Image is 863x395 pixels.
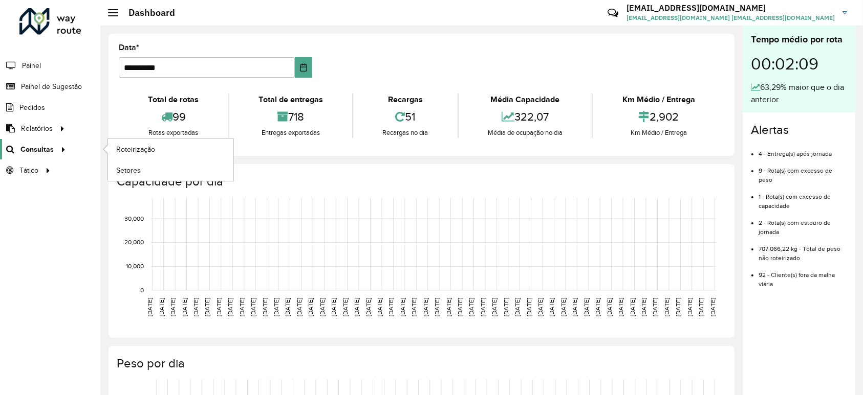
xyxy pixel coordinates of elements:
text: [DATE] [526,298,532,316]
text: 0 [140,287,144,293]
span: Setores [116,165,141,176]
div: 2,902 [595,106,722,128]
text: [DATE] [169,298,176,316]
div: 99 [121,106,226,128]
text: 30,000 [124,215,144,222]
button: Choose Date [295,57,312,78]
text: [DATE] [549,298,555,316]
div: Recargas no dia [356,128,455,138]
text: [DATE] [411,298,417,316]
text: [DATE] [514,298,521,316]
text: [DATE] [387,298,394,316]
text: [DATE] [560,298,567,316]
div: Entregas exportadas [232,128,350,138]
text: [DATE] [215,298,222,316]
text: [DATE] [606,298,613,316]
span: Pedidos [19,102,45,113]
text: [DATE] [457,298,463,316]
div: Tempo médio por rota [751,33,847,47]
text: [DATE] [503,298,509,316]
h4: Alertas [751,123,847,137]
span: Roteirização [116,144,155,155]
text: [DATE] [399,298,406,316]
li: 4 - Entrega(s) após jornada [759,142,847,158]
text: [DATE] [422,298,429,316]
span: Painel [22,60,41,71]
text: [DATE] [709,298,716,316]
text: [DATE] [376,298,383,316]
text: [DATE] [640,298,647,316]
text: [DATE] [434,298,440,316]
text: [DATE] [342,298,349,316]
text: [DATE] [330,298,337,316]
h2: Dashboard [118,7,175,18]
a: Setores [108,160,233,180]
text: [DATE] [285,298,291,316]
div: 63,29% maior que o dia anterior [751,81,847,106]
span: Relatórios [21,123,53,134]
text: [DATE] [617,298,624,316]
text: 20,000 [124,239,144,246]
h4: Capacidade por dia [117,174,724,189]
text: [DATE] [158,298,165,316]
a: Roteirização [108,139,233,159]
div: Rotas exportadas [121,128,226,138]
a: Contato Rápido [602,2,624,24]
text: [DATE] [468,298,475,316]
text: [DATE] [307,298,314,316]
div: Recargas [356,94,455,106]
text: [DATE] [227,298,233,316]
text: [DATE] [273,298,279,316]
text: [DATE] [571,298,578,316]
text: [DATE] [629,298,636,316]
div: 322,07 [461,106,590,128]
div: Média de ocupação no dia [461,128,590,138]
text: [DATE] [652,298,659,316]
text: [DATE] [353,298,360,316]
text: [DATE] [480,298,486,316]
text: [DATE] [319,298,326,316]
text: [DATE] [204,298,210,316]
li: 1 - Rota(s) com excesso de capacidade [759,184,847,211]
text: [DATE] [445,298,452,316]
span: Consultas [20,144,54,155]
text: [DATE] [686,298,693,316]
text: [DATE] [296,298,303,316]
text: [DATE] [262,298,268,316]
text: [DATE] [192,298,199,316]
h3: [EMAIL_ADDRESS][DOMAIN_NAME] [627,3,835,13]
text: 10,000 [126,263,144,269]
div: 51 [356,106,455,128]
text: [DATE] [663,298,670,316]
text: [DATE] [675,298,681,316]
text: [DATE] [583,298,590,316]
text: [DATE] [365,298,372,316]
span: [EMAIL_ADDRESS][DOMAIN_NAME] [EMAIL_ADDRESS][DOMAIN_NAME] [627,13,835,22]
text: [DATE] [537,298,544,316]
text: [DATE] [698,298,704,316]
div: Total de rotas [121,94,226,106]
li: 707.066,22 kg - Total de peso não roteirizado [759,237,847,263]
text: [DATE] [250,298,256,316]
text: [DATE] [594,298,601,316]
text: [DATE] [181,298,188,316]
text: [DATE] [239,298,245,316]
div: Km Médio / Entrega [595,94,722,106]
div: Total de entregas [232,94,350,106]
div: 718 [232,106,350,128]
div: Média Capacidade [461,94,590,106]
span: Tático [19,165,38,176]
div: Km Médio / Entrega [595,128,722,138]
span: Painel de Sugestão [21,81,82,92]
label: Data [119,41,139,54]
div: 00:02:09 [751,47,847,81]
text: [DATE] [146,298,153,316]
text: [DATE] [491,298,498,316]
li: 9 - Rota(s) com excesso de peso [759,158,847,184]
h4: Peso por dia [117,356,724,371]
li: 2 - Rota(s) com estouro de jornada [759,211,847,237]
li: 92 - Cliente(s) fora da malha viária [759,263,847,289]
